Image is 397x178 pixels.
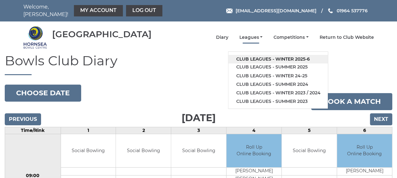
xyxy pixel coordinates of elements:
td: 3 [171,127,226,134]
ul: Leagues [228,51,328,109]
td: 4 [226,127,282,134]
img: Email [226,9,232,13]
a: Return to Club Website [320,34,374,40]
a: Club leagues - Winter 2025-6 [228,55,328,63]
a: Phone us 01964 537776 [327,7,367,14]
td: Social Bowling [171,134,226,167]
img: Phone us [328,8,333,13]
a: Email [EMAIL_ADDRESS][DOMAIN_NAME] [226,7,316,14]
input: Previous [5,113,41,125]
div: [GEOGRAPHIC_DATA] [52,29,152,39]
span: 01964 537776 [336,8,367,14]
a: Leagues [239,34,262,40]
a: Competitions [274,34,309,40]
a: Club leagues - Summer 2023 [228,97,328,106]
td: 2 [116,127,171,134]
a: Diary [216,34,228,40]
span: [EMAIL_ADDRESS][DOMAIN_NAME] [235,8,316,14]
a: Log out [126,5,162,16]
img: Hornsea Bowls Centre [23,26,47,49]
td: 6 [337,127,392,134]
nav: Welcome, [PERSON_NAME]! [23,3,164,18]
input: Next [370,113,392,125]
td: [PERSON_NAME] [337,167,392,175]
a: Club leagues - Summer 2025 [228,63,328,71]
a: My Account [74,5,123,16]
a: Club leagues - Winter 2023 / 2024 [228,89,328,97]
td: Time/Rink [5,127,61,134]
td: [PERSON_NAME] [226,167,281,175]
a: Club leagues - Summer 2024 [228,80,328,89]
h1: Bowls Club Diary [5,53,392,75]
td: Roll Up Online Booking [337,134,392,167]
a: Book a match [311,93,392,110]
td: 5 [282,127,337,134]
button: Choose date [5,85,81,102]
td: Social Bowling [282,134,337,167]
td: Social Bowling [61,134,116,167]
td: Roll Up Online Booking [226,134,281,167]
td: 1 [61,127,116,134]
td: Social Bowling [116,134,171,167]
a: Club leagues - Winter 24-25 [228,72,328,80]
